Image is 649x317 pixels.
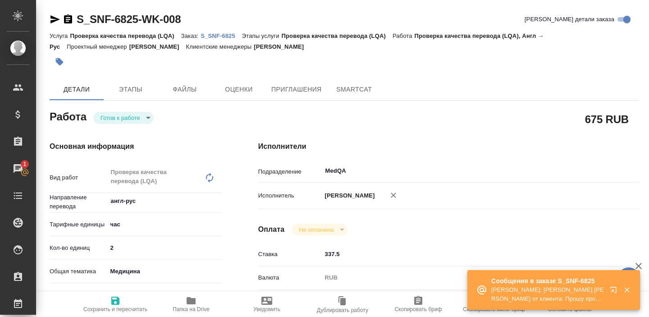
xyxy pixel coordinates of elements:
h4: Основная информация [50,141,222,152]
button: Закрыть [617,286,636,294]
div: Медицина [107,264,222,279]
button: Дублировать работу [305,292,380,317]
button: 🙏 [617,267,640,290]
span: Файлы [163,84,206,95]
button: Готов к работе [98,114,143,122]
button: Добавить тэг [50,52,69,72]
span: [PERSON_NAME] детали заказа [525,15,614,24]
p: [PERSON_NAME] [322,191,375,200]
p: Ставка [258,250,322,259]
span: Скопировать мини-бриф [463,306,525,312]
h4: Оплата [258,224,285,235]
span: 1 [18,160,32,169]
span: Папка на Drive [173,306,210,312]
div: RUB [322,270,608,285]
button: Не оплачена [296,226,336,234]
p: Заказ: [181,32,201,39]
p: Исполнитель [258,191,322,200]
p: [PERSON_NAME]: [PERSON_NAME] [PERSON_NAME] от клиента: Прошу прощения, направила Вам необрезанный... [491,285,604,303]
p: Проверка качества перевода (LQA) [70,32,181,39]
p: Направление перевода [50,193,107,211]
p: Проектный менеджер [67,43,129,50]
button: Open [603,170,604,172]
p: Тарифные единицы [50,220,107,229]
p: Этапы услуги [242,32,282,39]
p: [PERSON_NAME] [254,43,311,50]
div: Готов к работе [93,112,154,124]
button: Папка на Drive [153,292,229,317]
button: Скопировать мини-бриф [456,292,532,317]
span: Сохранить и пересчитать [83,306,147,312]
button: Скопировать ссылку [63,14,73,25]
p: Сообщения в заказе S_SNF-6825 [491,276,604,285]
span: Уведомить [253,306,280,312]
span: SmartCat [333,84,376,95]
p: Проверка качества перевода (LQA) [282,32,393,39]
h4: Исполнители [258,141,639,152]
span: Детали [55,84,98,95]
button: Удалить исполнителя [384,185,403,205]
p: Валюта [258,273,322,282]
p: Тематика [50,290,107,299]
p: Услуга [50,32,70,39]
span: Дублировать работу [317,307,368,313]
p: Работа [393,32,415,39]
p: Общая тематика [50,267,107,276]
h2: 675 RUB [585,111,629,127]
input: ✎ Введи что-нибудь [322,248,608,261]
p: Кол-во единиц [50,243,107,253]
a: S_SNF-6825-WK-008 [77,13,181,25]
span: Оценки [217,84,261,95]
button: Уведомить [229,292,305,317]
span: Приглашения [271,84,322,95]
p: [PERSON_NAME] [129,43,186,50]
div: час [107,217,222,232]
span: Скопировать бриф [394,306,442,312]
span: Этапы [109,84,152,95]
p: Вид работ [50,173,107,182]
button: Сохранить и пересчитать [78,292,153,317]
input: ✎ Введи что-нибудь [107,241,222,254]
button: Open [217,200,219,202]
button: Скопировать бриф [380,292,456,317]
p: Подразделение [258,167,322,176]
div: Клинические и доклинические исследования [107,287,222,303]
a: S_SNF-6825 [201,32,242,39]
h2: Работа [50,108,87,124]
button: Открыть в новой вкладке [604,281,626,303]
button: Скопировать ссылку для ЯМессенджера [50,14,60,25]
a: 1 [2,157,34,180]
p: Клиентские менеджеры [186,43,254,50]
div: Готов к работе [292,224,347,236]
